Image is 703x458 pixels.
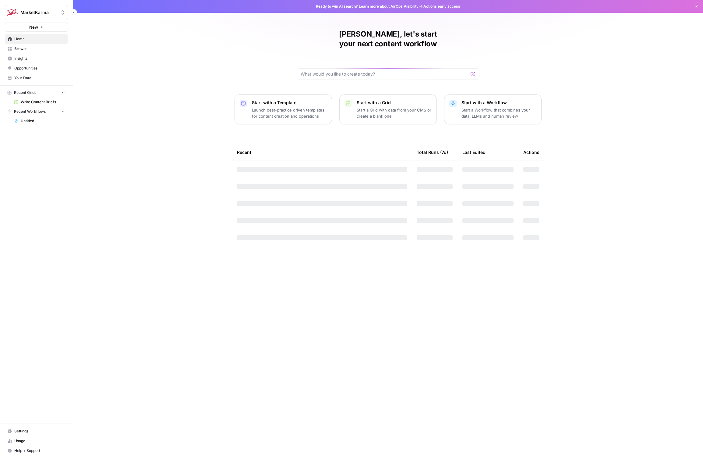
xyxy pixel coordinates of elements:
span: Insights [14,56,65,61]
span: MarketKarma [20,9,57,16]
span: Write Content Briefs [21,99,65,105]
button: Start with a WorkflowStart a Workflow that combines your data, LLMs and human review [444,94,542,124]
span: Help + Support [14,448,65,453]
button: Start with a GridStart a Grid with data from your CMS or create a blank one [339,94,437,124]
span: Actions early access [423,4,460,9]
span: Recent Workflows [14,109,46,114]
div: Total Runs (7d) [417,144,448,161]
button: Start with a TemplateLaunch best-practice driven templates for content creation and operations [235,94,332,124]
h1: [PERSON_NAME], let's start your next content workflow [297,29,479,49]
p: Start with a Grid [357,100,432,106]
a: Write Content Briefs [11,97,68,107]
span: Ready to win AI search? about AirOps Visibility [316,4,419,9]
a: Home [5,34,68,44]
div: Actions [523,144,539,161]
span: New [29,24,38,30]
div: Last Edited [462,144,486,161]
a: Your Data [5,73,68,83]
p: Start a Workflow that combines your data, LLMs and human review [461,107,536,119]
button: Recent Grids [5,88,68,97]
a: Browse [5,44,68,54]
img: MarketKarma Logo [7,7,18,18]
a: Settings [5,426,68,436]
span: Browse [14,46,65,51]
p: Start with a Template [252,100,327,106]
span: Home [14,36,65,42]
a: Usage [5,436,68,446]
a: Insights [5,54,68,63]
a: Untitled [11,116,68,126]
a: Opportunities [5,63,68,73]
button: Workspace: MarketKarma [5,5,68,20]
input: What would you like to create today? [301,71,468,77]
div: Recent [237,144,407,161]
p: Start with a Workflow [461,100,536,106]
p: Start a Grid with data from your CMS or create a blank one [357,107,432,119]
span: Your Data [14,75,65,81]
button: Help + Support [5,446,68,456]
span: Opportunities [14,66,65,71]
button: New [5,23,68,32]
span: Untitled [21,118,65,124]
button: Recent Workflows [5,107,68,116]
span: Recent Grids [14,90,36,95]
span: Settings [14,428,65,434]
span: Usage [14,438,65,444]
p: Launch best-practice driven templates for content creation and operations [252,107,327,119]
a: Learn more [359,4,379,9]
